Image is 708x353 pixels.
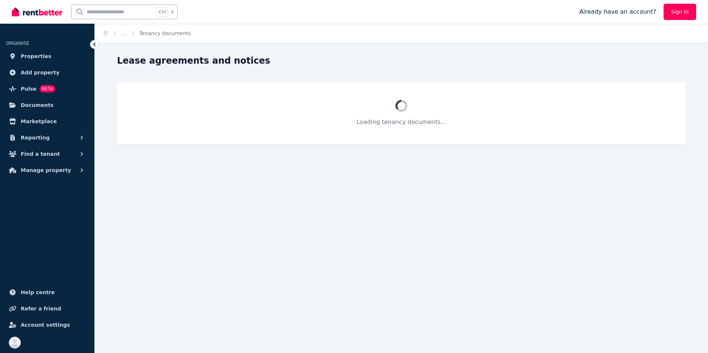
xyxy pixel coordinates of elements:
[21,133,50,142] span: Reporting
[21,288,55,297] span: Help centre
[664,4,696,20] a: Sign In
[6,41,29,46] span: ORGANISE
[95,24,200,43] nav: Breadcrumb
[139,30,191,37] span: Tenancy documents
[21,52,51,61] span: Properties
[6,163,88,178] button: Manage property
[121,30,126,36] a: ...
[171,9,174,15] span: k
[6,65,88,80] a: Add property
[6,81,88,96] a: PulseBETA
[6,301,88,316] a: Refer a friend
[6,147,88,161] button: Find a tenant
[135,118,668,127] p: Loading tenancy documents...
[6,317,88,332] a: Account settings
[21,84,37,93] span: Pulse
[6,114,88,129] a: Marketplace
[12,6,62,17] img: RentBetter
[6,49,88,64] a: Properties
[21,117,57,126] span: Marketplace
[40,85,55,93] span: BETA
[21,166,71,175] span: Manage property
[117,55,270,67] h1: Lease agreements and notices
[6,285,88,300] a: Help centre
[579,7,656,16] span: Already have an account?
[6,98,88,112] a: Documents
[21,320,70,329] span: Account settings
[21,68,60,77] span: Add property
[21,304,61,313] span: Refer a friend
[157,7,168,17] span: Ctrl
[21,149,60,158] span: Find a tenant
[6,130,88,145] button: Reporting
[21,101,54,110] span: Documents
